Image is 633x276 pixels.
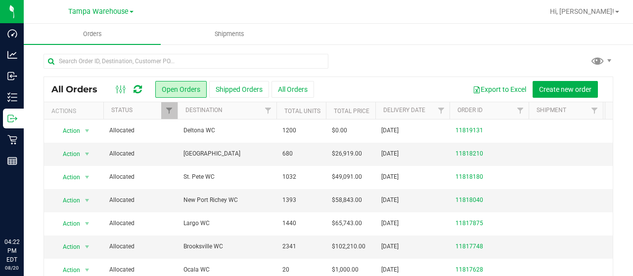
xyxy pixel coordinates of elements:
button: All Orders [271,81,314,98]
span: Allocated [109,196,172,205]
inline-svg: Dashboard [7,29,17,39]
a: 11817875 [455,219,483,228]
span: select [81,217,93,231]
span: 67 [609,170,626,184]
span: Orders [70,30,115,39]
a: 11817628 [455,265,483,275]
inline-svg: Analytics [7,50,17,60]
a: Filter [587,102,603,119]
span: select [81,124,93,138]
a: Order ID [457,107,483,114]
span: Ocala WC [183,265,271,275]
a: 11819131 [455,126,483,135]
span: Brooksville WC [183,242,271,251]
span: [DATE] [381,172,399,182]
span: 140 [609,239,629,254]
a: Shipment [537,107,566,114]
a: Filter [161,102,178,119]
span: Deltona WC [183,126,271,135]
span: St. Pete WC [183,172,271,182]
span: $49,091.00 [332,172,362,182]
a: 11817748 [455,242,483,251]
a: 11818040 [455,196,483,205]
a: Total Price [334,108,369,115]
iframe: Resource center [10,197,40,227]
span: 1393 [282,196,296,205]
a: Destination [185,107,223,114]
span: $0.00 [332,126,347,135]
span: [DATE] [381,242,399,251]
span: New Port Richey WC [183,196,271,205]
span: [GEOGRAPHIC_DATA] [183,149,271,158]
span: Allocated [109,265,172,275]
button: Export to Excel [466,81,533,98]
inline-svg: Retail [7,135,17,145]
span: [DATE] [381,149,399,158]
span: Action [54,240,81,254]
span: $65,743.00 [332,219,362,228]
span: select [81,170,93,184]
span: Tampa Warehouse [68,7,129,16]
inline-svg: Inventory [7,92,17,102]
a: Status [111,107,133,114]
span: Allocated [109,149,172,158]
span: 2341 [282,242,296,251]
span: 1032 [282,172,296,182]
a: Orders [24,24,161,44]
a: Filter [512,102,529,119]
button: Shipped Orders [209,81,269,98]
span: $102,210.00 [332,242,365,251]
div: Actions [51,108,99,115]
a: Filter [260,102,276,119]
span: $26,919.00 [332,149,362,158]
span: All Orders [51,84,107,95]
inline-svg: Inbound [7,71,17,81]
span: Allocated [109,242,172,251]
span: Hi, [PERSON_NAME]! [550,7,614,15]
span: [DATE] [381,265,399,275]
span: Allocated [109,172,172,182]
span: 20 [282,265,289,275]
a: Total Units [284,108,320,115]
span: Action [54,170,81,184]
span: Shipments [201,30,258,39]
span: 41 [609,147,626,161]
span: 680 [282,149,293,158]
span: 81 [609,193,626,207]
span: 84 [609,216,626,231]
span: Largo WC [183,219,271,228]
a: 11818180 [455,172,483,182]
span: Action [54,124,81,138]
p: 08/20 [4,264,19,272]
a: Delivery Date [383,107,425,114]
span: Create new order [539,85,591,93]
iframe: Resource center unread badge [29,196,41,207]
button: Open Orders [155,81,207,98]
span: Action [54,194,81,207]
span: select [81,240,93,254]
p: 04:22 PM EDT [4,237,19,264]
span: select [81,194,93,207]
inline-svg: Reports [7,156,17,166]
span: Action [54,147,81,161]
span: $1,000.00 [332,265,359,275]
span: [DATE] [381,126,399,135]
span: Action [54,217,81,231]
span: 1200 [282,126,296,135]
span: 0 [609,123,622,138]
a: Filter [433,102,450,119]
span: Allocated [109,126,172,135]
a: Shipments [161,24,298,44]
span: select [81,147,93,161]
span: Allocated [109,219,172,228]
inline-svg: Outbound [7,114,17,123]
a: 11818210 [455,149,483,158]
span: [DATE] [381,196,399,205]
input: Search Order ID, Destination, Customer PO... [44,54,328,69]
span: [DATE] [381,219,399,228]
span: 1440 [282,219,296,228]
button: Create new order [533,81,598,98]
span: $58,843.00 [332,196,362,205]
